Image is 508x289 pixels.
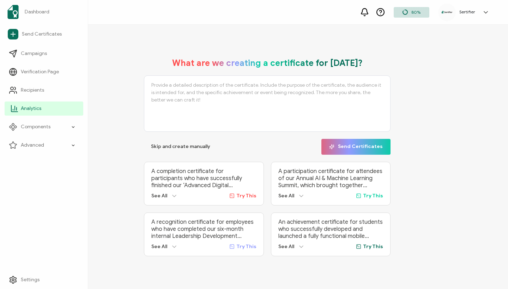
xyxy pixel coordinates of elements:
[411,10,421,15] span: 80%
[278,193,294,199] span: See All
[387,209,508,289] iframe: Chat Widget
[442,11,452,13] img: a2b2563c-8b05-4910-90fa-0113ce204583.svg
[21,87,44,94] span: Recipients
[321,139,391,155] button: Send Certificates
[151,144,210,149] span: Skip and create manually
[236,244,256,250] span: Try This
[21,68,59,75] span: Verification Page
[151,168,256,189] p: A completion certificate for participants who have successfully finished our ‘Advanced Digital Ma...
[151,193,167,199] span: See All
[5,65,83,79] a: Verification Page
[22,31,62,38] span: Send Certificates
[21,123,50,130] span: Components
[363,193,383,199] span: Try This
[21,142,44,149] span: Advanced
[5,2,83,22] a: Dashboard
[21,50,47,57] span: Campaigns
[5,26,83,42] a: Send Certificates
[25,8,49,16] span: Dashboard
[151,219,256,240] p: A recognition certificate for employees who have completed our six-month internal Leadership Deve...
[7,5,19,19] img: sertifier-logomark-colored.svg
[363,244,383,250] span: Try This
[5,102,83,116] a: Analytics
[151,244,167,250] span: See All
[5,83,83,97] a: Recipients
[278,219,383,240] p: An achievement certificate for students who successfully developed and launched a fully functiona...
[329,144,383,149] span: Send Certificates
[172,58,363,68] h1: What are we creating a certificate for [DATE]?
[144,139,217,155] button: Skip and create manually
[5,47,83,61] a: Campaigns
[459,10,475,14] h5: Sertifier
[21,276,40,283] span: Settings
[5,273,83,287] a: Settings
[278,168,383,189] p: A participation certificate for attendees of our Annual AI & Machine Learning Summit, which broug...
[236,193,256,199] span: Try This
[278,244,294,250] span: See All
[21,105,41,112] span: Analytics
